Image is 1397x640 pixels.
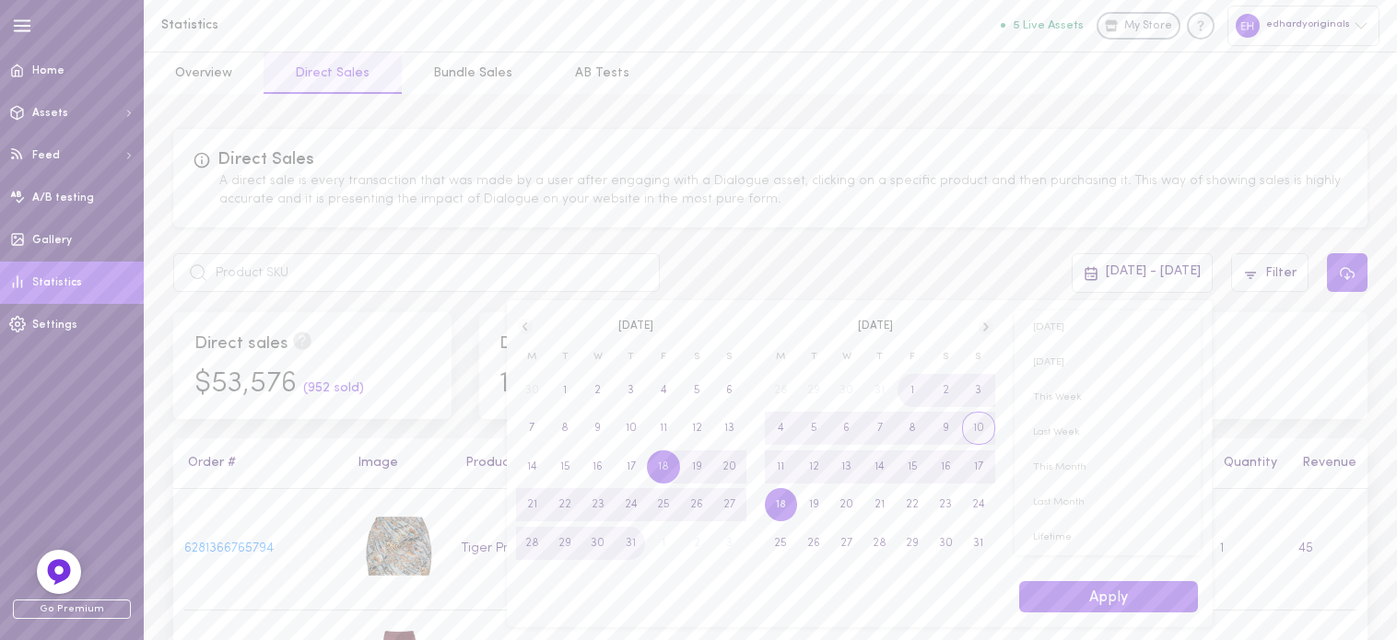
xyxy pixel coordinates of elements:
[193,151,314,169] span: Direct Sales
[910,374,914,407] span: 1
[765,527,798,560] button: 25
[841,450,851,483] span: 13
[962,527,995,560] button: 31
[499,335,612,353] span: Direct Sales %
[626,412,637,445] span: 10
[809,488,819,521] span: 19
[615,412,648,445] button: 10
[544,52,661,94] button: AB Tests
[593,450,603,483] span: 16
[516,527,549,560] button: 28
[797,488,830,521] button: 19
[807,527,820,560] span: 26
[863,412,897,445] button: 7
[660,412,667,445] span: 11
[563,374,567,407] span: 1
[499,370,573,399] span: 11.76%
[929,488,962,521] button: 23
[680,450,713,483] button: 19
[896,412,929,445] button: 8
[1293,457,1356,470] button: Revenue
[941,450,951,483] span: 16
[516,412,549,445] button: 7
[690,488,703,521] span: 26
[765,343,798,371] span: M
[877,412,883,445] span: 7
[713,343,746,371] span: S
[830,412,863,445] button: 6
[939,527,953,560] span: 30
[179,457,236,470] button: Order #
[943,374,949,407] span: 2
[592,488,605,521] span: 23
[1015,520,1202,555] button: Lifetime
[722,450,736,483] span: 20
[839,488,853,521] span: 20
[402,52,544,94] button: Bundle Sales
[774,527,787,560] span: 25
[765,412,798,445] button: 4
[830,527,863,560] button: 27
[581,343,615,371] span: W
[797,343,830,371] span: T
[975,374,981,407] span: 3
[974,450,983,483] span: 17
[560,450,570,483] span: 15
[896,374,929,407] button: 1
[548,412,581,445] button: 8
[32,108,68,119] span: Assets
[516,488,549,521] button: 21
[594,412,601,445] span: 9
[713,374,746,407] button: 6
[452,489,626,611] td: Tiger Print Mesh Skirt
[618,319,653,334] span: [DATE]
[765,488,798,521] button: 18
[929,527,962,560] button: 30
[32,320,77,331] span: Settings
[32,192,94,204] span: A/B testing
[896,343,929,371] span: F
[1288,489,1368,611] td: 45
[581,488,615,521] button: 23
[943,412,949,445] span: 9
[680,343,713,371] span: S
[346,438,451,489] th: Image
[929,374,962,407] button: 2
[516,450,549,483] button: 14
[561,412,569,445] span: 8
[1015,345,1202,380] button: [DATE]
[929,450,962,483] button: 16
[830,343,863,371] span: W
[843,412,850,445] span: 6
[194,370,297,399] span: $53,576
[723,488,735,521] span: 27
[680,488,713,521] button: 26
[303,381,364,395] span: ( 952 sold )
[581,374,615,407] button: 2
[194,335,288,353] span: Direct sales
[797,450,830,483] button: 12
[929,412,962,445] button: 9
[896,527,929,560] button: 29
[1215,457,1277,470] button: Quantity
[647,412,680,445] button: 11
[840,527,852,560] span: 27
[863,488,897,521] button: 21
[548,488,581,521] button: 22
[873,527,886,560] span: 28
[1097,12,1180,40] a: My Store
[173,253,660,292] input: Product SKU
[1019,581,1198,613] button: Apply
[939,488,952,521] span: 23
[527,450,537,483] span: 14
[558,488,571,521] span: 22
[628,374,634,407] span: 3
[906,488,919,521] span: 22
[625,488,638,521] span: 24
[525,527,539,560] span: 28
[626,527,636,560] span: 31
[1015,380,1202,415] span: This Week
[875,488,885,521] span: 21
